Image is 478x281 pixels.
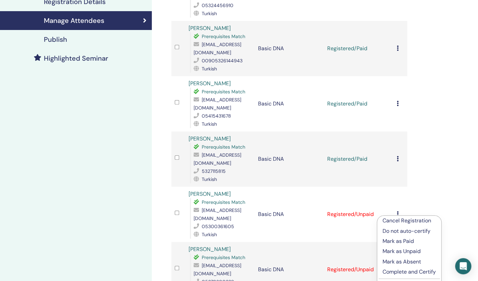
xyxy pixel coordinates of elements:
[194,262,241,277] span: [EMAIL_ADDRESS][DOMAIN_NAME]
[202,144,245,150] span: Prerequisites Match
[202,176,217,182] span: Turkish
[455,258,471,274] div: Open Intercom Messenger
[202,168,226,174] span: 5327115815
[202,58,243,64] span: 00905326144943
[44,17,104,25] h4: Manage Attendees
[202,89,245,95] span: Prerequisites Match
[202,113,231,119] span: 05415431678
[255,21,324,76] td: Basic DNA
[194,97,241,111] span: [EMAIL_ADDRESS][DOMAIN_NAME]
[194,41,241,56] span: [EMAIL_ADDRESS][DOMAIN_NAME]
[44,54,108,62] h4: Highlighted Seminar
[202,10,217,17] span: Turkish
[189,80,231,87] a: [PERSON_NAME]
[44,35,67,43] h4: Publish
[255,131,324,187] td: Basic DNA
[202,66,217,72] span: Turkish
[202,2,233,8] span: 05324456910
[189,190,231,197] a: [PERSON_NAME]
[202,199,245,205] span: Prerequisites Match
[383,237,436,245] p: Mark as Paid
[189,135,231,142] a: [PERSON_NAME]
[189,246,231,253] a: [PERSON_NAME]
[383,227,436,235] p: Do not auto-certify
[202,231,217,238] span: Turkish
[383,258,436,266] p: Mark as Absent
[194,207,241,221] span: [EMAIL_ADDRESS][DOMAIN_NAME]
[383,217,436,225] p: Cancel Registration
[383,247,436,255] p: Mark as Unpaid
[202,223,234,229] span: 05300361605
[202,254,245,260] span: Prerequisites Match
[189,25,231,32] a: [PERSON_NAME]
[202,33,245,39] span: Prerequisites Match
[383,268,436,276] p: Complete and Certify
[202,121,217,127] span: Turkish
[255,187,324,242] td: Basic DNA
[255,76,324,131] td: Basic DNA
[194,152,241,166] span: [EMAIL_ADDRESS][DOMAIN_NAME]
